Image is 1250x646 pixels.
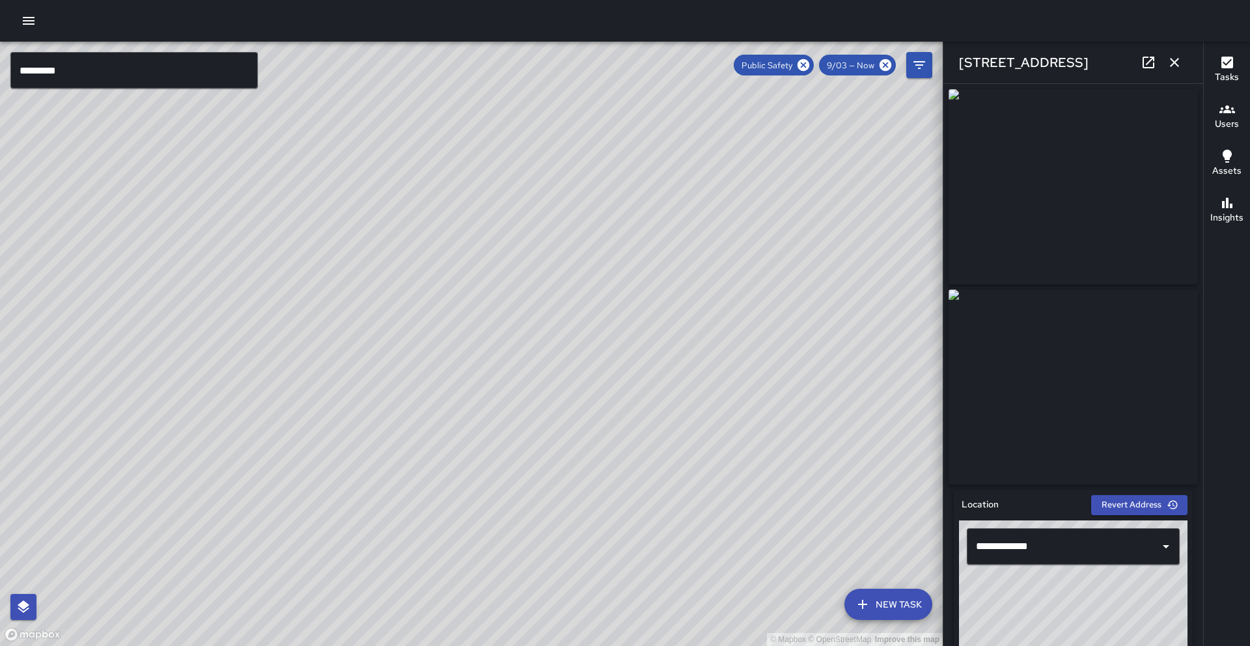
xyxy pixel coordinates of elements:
[1212,164,1242,178] h6: Assets
[1204,141,1250,187] button: Assets
[949,289,1198,485] img: request_images%2F04af8600-88dc-11f0-86a9-6b0867db8d46
[1215,70,1239,85] h6: Tasks
[1204,47,1250,94] button: Tasks
[962,498,999,512] h6: Location
[906,52,932,78] button: Filters
[1210,211,1243,225] h6: Insights
[734,55,814,75] div: Public Safety
[734,60,800,71] span: Public Safety
[1215,117,1239,131] h6: Users
[844,589,932,620] button: New Task
[1157,537,1175,556] button: Open
[1204,187,1250,234] button: Insights
[1204,94,1250,141] button: Users
[819,60,882,71] span: 9/03 — Now
[949,89,1198,284] img: request_images%2F03632fe0-88dc-11f0-86a9-6b0867db8d46
[819,55,896,75] div: 9/03 — Now
[1091,495,1187,515] button: Revert Address
[959,52,1089,73] h6: [STREET_ADDRESS]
